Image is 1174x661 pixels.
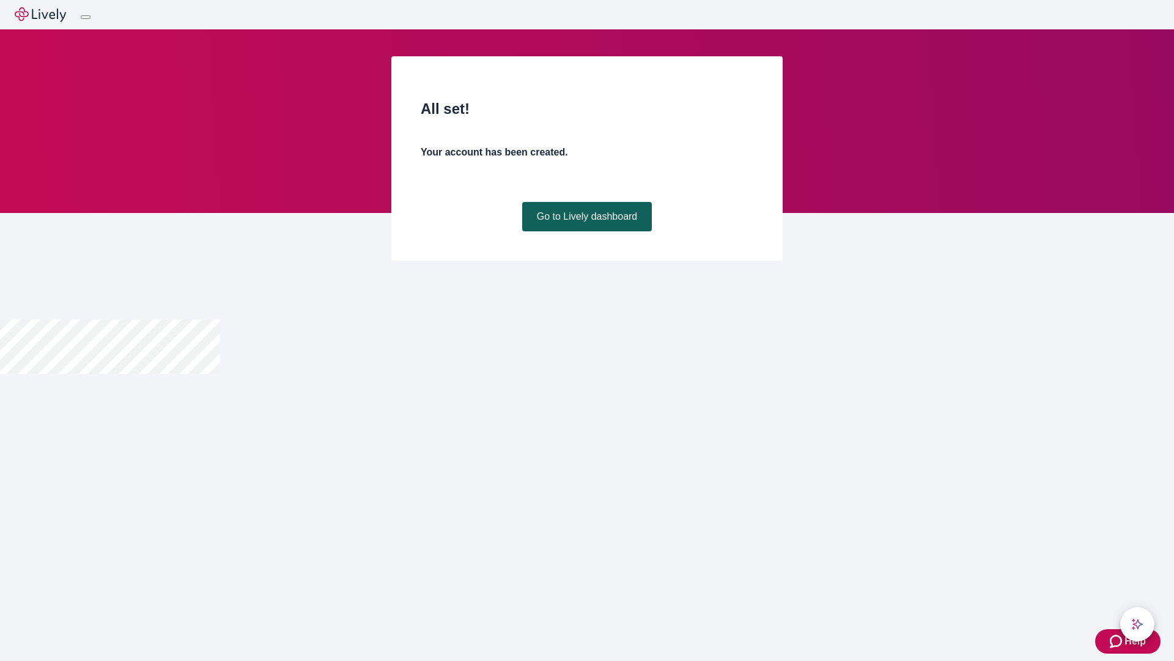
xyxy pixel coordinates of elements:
svg: Lively AI Assistant [1131,618,1143,630]
a: Go to Lively dashboard [522,202,652,231]
span: Help [1124,634,1146,649]
img: Lively [15,7,66,22]
button: Log out [81,15,90,19]
button: chat [1120,607,1154,641]
h2: All set! [421,98,753,120]
button: Zendesk support iconHelp [1095,629,1161,654]
svg: Zendesk support icon [1110,634,1124,649]
h4: Your account has been created. [421,145,753,160]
